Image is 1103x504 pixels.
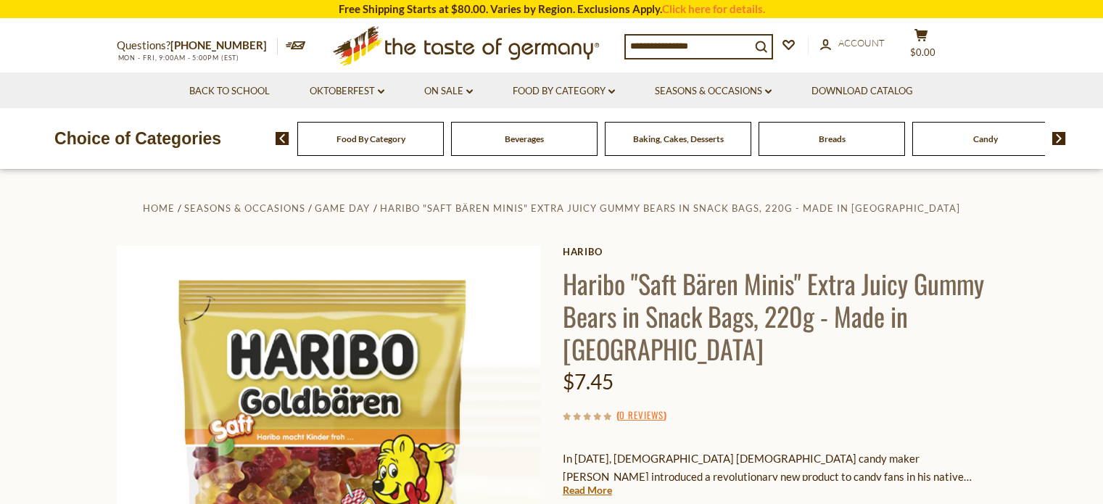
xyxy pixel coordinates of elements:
[505,133,544,144] a: Beverages
[424,83,473,99] a: On Sale
[563,483,612,497] a: Read More
[170,38,267,51] a: [PHONE_NUMBER]
[336,133,405,144] a: Food By Category
[315,202,370,214] a: Game Day
[143,202,175,214] a: Home
[655,83,772,99] a: Seasons & Occasions
[910,46,935,58] span: $0.00
[513,83,615,99] a: Food By Category
[900,28,943,65] button: $0.00
[973,133,998,144] a: Candy
[189,83,270,99] a: Back to School
[184,202,305,214] a: Seasons & Occasions
[616,408,666,422] span: ( )
[819,133,846,144] a: Breads
[563,246,987,257] a: Haribo
[811,83,913,99] a: Download Catalog
[1052,132,1066,145] img: next arrow
[619,408,664,424] a: 0 Reviews
[117,54,240,62] span: MON - FRI, 9:00AM - 5:00PM (EST)
[662,2,765,15] a: Click here for details.
[633,133,724,144] a: Baking, Cakes, Desserts
[276,132,289,145] img: previous arrow
[380,202,960,214] a: Haribo "Saft Bären Minis" Extra Juicy Gummy Bears in Snack Bags, 220g - Made in [GEOGRAPHIC_DATA]
[563,267,987,365] h1: Haribo "Saft Bären Minis" Extra Juicy Gummy Bears in Snack Bags, 220g - Made in [GEOGRAPHIC_DATA]
[838,37,885,49] span: Account
[820,36,885,51] a: Account
[563,450,987,486] p: In [DATE], [DEMOGRAPHIC_DATA] [DEMOGRAPHIC_DATA] candy maker [PERSON_NAME] introduced a revolutio...
[117,36,278,55] p: Questions?
[563,369,614,394] span: $7.45
[310,83,384,99] a: Oktoberfest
